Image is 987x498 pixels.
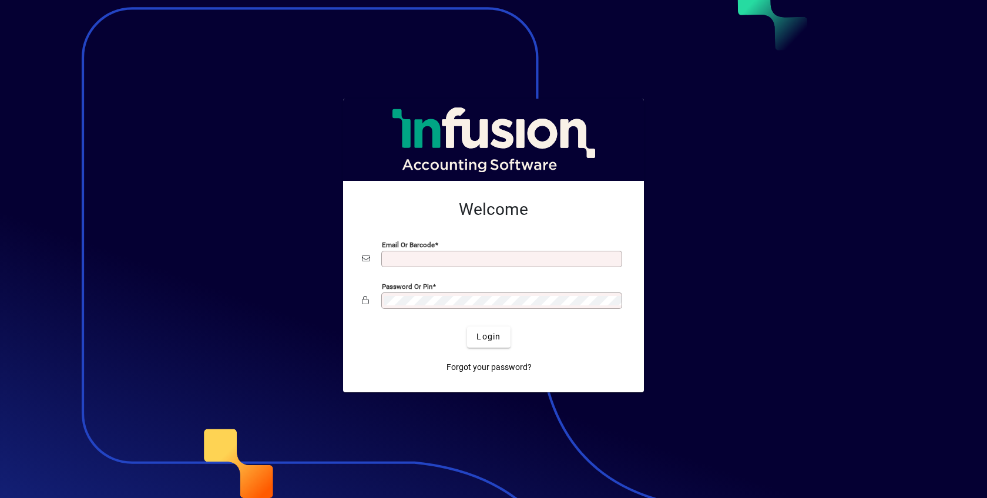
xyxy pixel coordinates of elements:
a: Forgot your password? [442,357,536,378]
mat-label: Password or Pin [382,282,432,290]
h2: Welcome [362,200,625,220]
span: Login [476,331,501,343]
button: Login [467,327,510,348]
mat-label: Email or Barcode [382,240,435,248]
span: Forgot your password? [446,361,532,373]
